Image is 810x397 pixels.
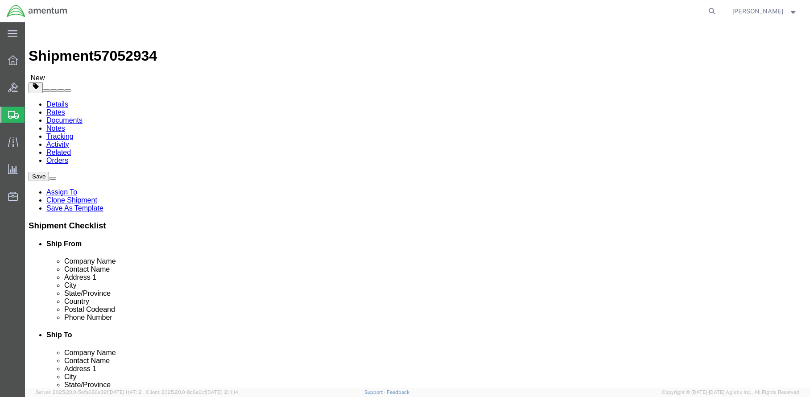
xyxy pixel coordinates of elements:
span: [DATE] 12:11:14 [206,389,238,395]
iframe: FS Legacy Container [25,22,810,388]
img: logo [6,4,68,18]
span: Copyright © [DATE]-[DATE] Agistix Inc., All Rights Reserved [662,389,799,396]
span: Client: 2025.20.0-8c6e0cf [146,389,238,395]
span: [DATE] 11:47:12 [108,389,142,395]
button: [PERSON_NAME] [732,6,798,17]
span: Server: 2025.20.0-5efa686e39f [36,389,142,395]
a: Support [364,389,387,395]
span: David Southard [732,6,783,16]
a: Feedback [387,389,409,395]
